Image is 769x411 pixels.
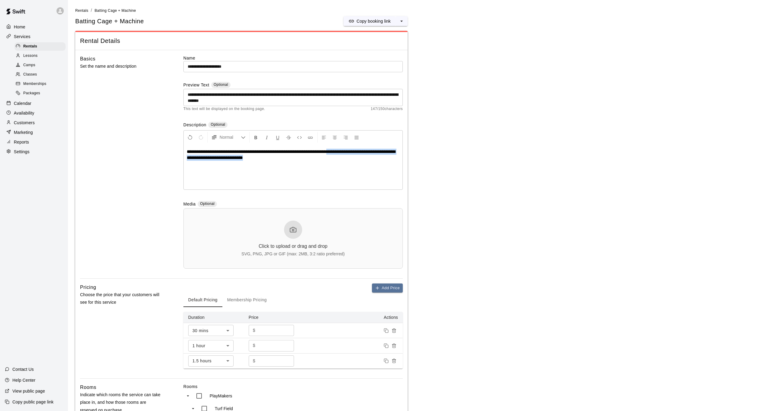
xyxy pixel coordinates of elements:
[351,132,362,143] button: Justify Align
[80,283,96,291] h6: Pricing
[15,61,66,70] div: Camps
[319,132,329,143] button: Left Align
[95,8,136,13] span: Batting Cage + Machine
[305,132,315,143] button: Insert Link
[80,291,164,306] p: Choose the price that your customers will see for this service
[15,89,68,98] a: Packages
[382,357,390,365] button: Duplicate price
[244,312,304,323] th: Price
[390,342,398,350] button: Remove price
[209,132,248,143] button: Formatting Options
[259,244,328,249] div: Click to upload or drag and drop
[80,37,403,45] span: Rental Details
[273,132,283,143] button: Format Underline
[12,399,53,405] p: Copy public page link
[196,132,206,143] button: Redo
[15,79,68,89] a: Memberships
[390,357,398,365] button: Remove price
[241,251,345,256] div: SVG, PNG, JPG or GIF (max: 2MB, 3:2 ratio preferred)
[253,327,255,334] p: $
[14,100,31,106] p: Calendar
[330,132,340,143] button: Center Align
[344,16,396,26] button: Copy booking link
[80,55,95,63] h6: Basics
[14,34,31,40] p: Services
[251,132,261,143] button: Format Bold
[371,106,403,112] span: 147 / 150 characters
[12,377,35,383] p: Help Center
[341,132,351,143] button: Right Align
[15,80,66,88] div: Memberships
[5,22,63,31] div: Home
[5,138,63,147] div: Reports
[15,42,66,51] div: Rentals
[183,122,206,129] label: Description
[12,366,34,372] p: Contact Us
[14,24,25,30] p: Home
[15,61,68,70] a: Camps
[23,62,35,68] span: Camps
[5,32,63,41] a: Services
[220,134,241,140] span: Normal
[15,70,66,79] div: Classes
[14,120,35,126] p: Customers
[75,8,89,13] a: Rentals
[23,81,46,87] span: Memberships
[382,342,390,350] button: Duplicate price
[188,340,234,351] div: 1 hour
[283,132,294,143] button: Format Strikethrough
[183,55,403,61] label: Name
[210,393,232,399] p: PlayMakers
[5,128,63,137] a: Marketing
[5,99,63,108] a: Calendar
[183,383,403,390] label: Rooms
[5,118,63,127] a: Customers
[396,16,408,26] button: select merge strategy
[23,53,38,59] span: Lessons
[304,312,403,323] th: Actions
[211,122,225,127] span: Optional
[23,90,40,96] span: Packages
[188,355,234,367] div: 1.5 hours
[75,7,762,14] nav: breadcrumb
[5,147,63,156] a: Settings
[75,17,144,25] h5: Batting Cage + Machine
[382,327,390,335] button: Duplicate price
[183,106,265,112] span: This text will be displayed on the booking page.
[183,312,244,323] th: Duration
[222,293,272,307] button: Membership Pricing
[357,18,391,24] p: Copy booking link
[23,72,37,78] span: Classes
[14,139,29,145] p: Reports
[390,327,398,335] button: Remove price
[253,342,255,349] p: $
[14,129,33,135] p: Marketing
[14,110,34,116] p: Availability
[12,388,45,394] p: View public page
[5,108,63,118] a: Availability
[294,132,305,143] button: Insert Code
[185,132,195,143] button: Undo
[183,293,222,307] button: Default Pricing
[200,202,215,206] span: Optional
[15,52,66,60] div: Lessons
[15,42,68,51] a: Rentals
[80,63,164,70] p: Set the name and description
[23,44,37,50] span: Rentals
[15,89,66,98] div: Packages
[91,7,92,14] li: /
[214,83,228,87] span: Optional
[15,70,68,79] a: Classes
[344,16,408,26] div: split button
[372,283,403,293] button: Add Price
[262,132,272,143] button: Format Italics
[183,82,209,89] label: Preview Text
[183,201,196,208] label: Media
